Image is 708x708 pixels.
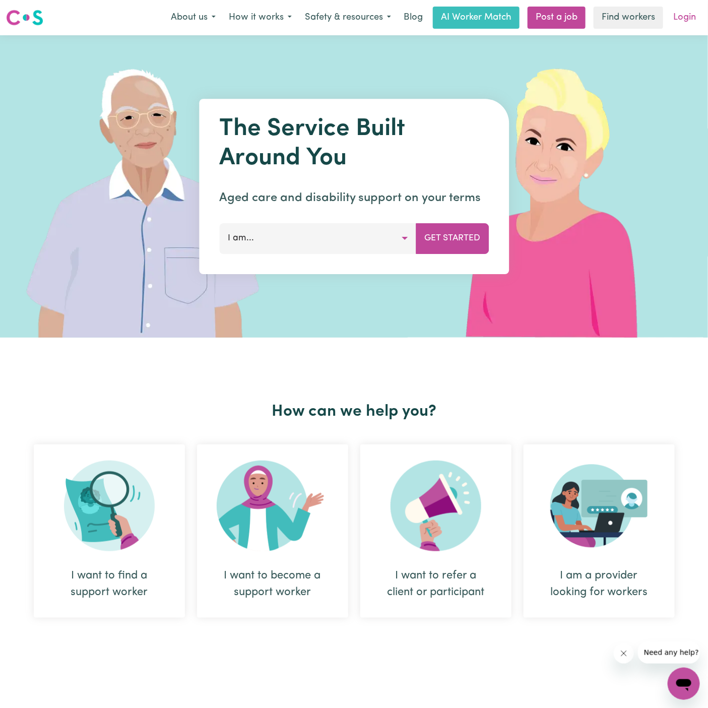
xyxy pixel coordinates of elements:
[219,115,489,173] h1: The Service Built Around You
[360,444,511,618] div: I want to refer a client or participant
[398,7,429,29] a: Blog
[416,223,489,253] button: Get Started
[217,461,329,551] img: Become Worker
[668,668,700,700] iframe: Button to launch messaging window
[164,7,222,28] button: About us
[58,567,161,601] div: I want to find a support worker
[524,444,675,618] div: I am a provider looking for workers
[28,402,681,421] h2: How can we help you?
[298,7,398,28] button: Safety & resources
[219,189,489,207] p: Aged care and disability support on your terms
[219,223,416,253] button: I am...
[638,641,700,664] iframe: Message from company
[222,7,298,28] button: How it works
[667,7,702,29] a: Login
[391,461,481,551] img: Refer
[384,567,487,601] div: I want to refer a client or participant
[64,461,155,551] img: Search
[528,7,586,29] a: Post a job
[221,567,324,601] div: I want to become a support worker
[6,6,43,29] a: Careseekers logo
[197,444,348,618] div: I want to become a support worker
[433,7,520,29] a: AI Worker Match
[548,567,651,601] div: I am a provider looking for workers
[6,9,43,27] img: Careseekers logo
[550,461,648,551] img: Provider
[614,643,634,664] iframe: Close message
[34,444,185,618] div: I want to find a support worker
[594,7,663,29] a: Find workers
